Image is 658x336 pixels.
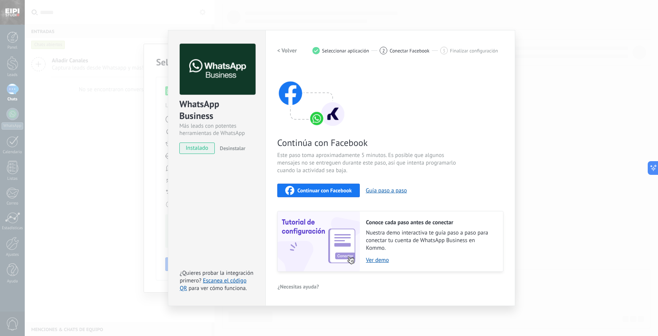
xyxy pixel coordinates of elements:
span: 2 [382,48,385,54]
span: Continuar con Facebook [297,188,352,193]
span: instalado [180,143,214,154]
a: Ver demo [366,257,495,264]
h2: Conoce cada paso antes de conectar [366,219,495,226]
div: Más leads con potentes herramientas de WhatsApp [179,122,254,137]
span: Finalizar configuración [450,48,498,54]
div: WhatsApp Business [179,98,254,122]
span: Nuestra demo interactiva te guía paso a paso para conectar tu cuenta de WhatsApp Business en Kommo. [366,229,495,252]
button: Guía paso a paso [366,187,407,194]
span: para ver cómo funciona. [188,285,247,292]
button: ¿Necesitas ayuda? [277,281,319,292]
span: Este paso toma aproximadamente 5 minutos. Es posible que algunos mensajes no se entreguen durante... [277,152,458,174]
img: connect with facebook [277,67,346,127]
button: < Volver [277,44,297,57]
button: Continuar con Facebook [277,184,360,197]
a: Escanea el código QR [180,277,246,292]
span: ¿Necesitas ayuda? [278,284,319,289]
span: Seleccionar aplicación [322,48,369,54]
span: Conectar Facebook [390,48,430,54]
span: ¿Quieres probar la integración primero? [180,269,254,284]
span: Continúa con Facebook [277,137,458,149]
span: Desinstalar [220,145,245,152]
img: logo_main.png [180,44,256,95]
button: Desinstalar [217,143,245,154]
h2: < Volver [277,47,297,54]
span: 3 [442,48,445,54]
